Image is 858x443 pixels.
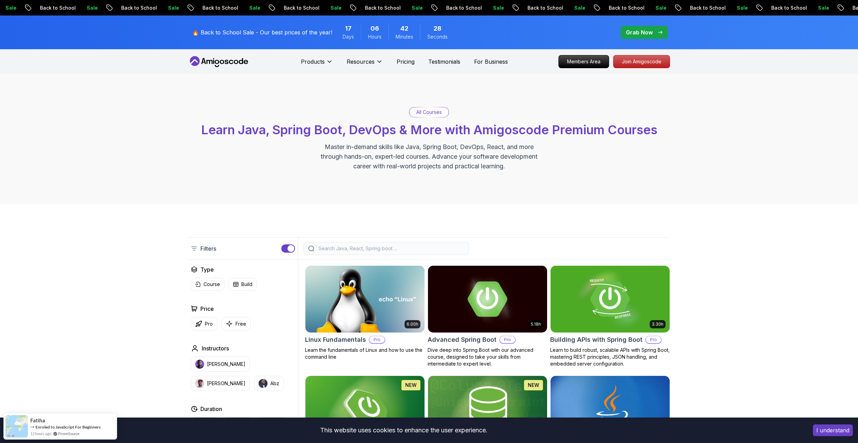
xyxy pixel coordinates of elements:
img: Advanced Spring Boot card [428,266,547,333]
img: Java for Beginners card [551,376,670,443]
a: For Business [474,57,508,66]
p: Sale [168,4,190,11]
p: Sale [493,4,515,11]
div: This website uses cookies to enhance the user experience. [5,423,803,438]
img: Linux Fundamentals card [305,266,425,333]
input: Search Java, React, Spring boot ... [317,245,464,252]
h2: Linux Fundamentals [305,335,366,345]
button: instructor img[PERSON_NAME] [191,357,250,372]
a: Testimonials [428,57,460,66]
button: Resources [347,57,383,71]
span: Learn Java, Spring Boot, DevOps & More with Amigoscode Premium Courses [201,122,657,137]
p: 🔥 Back to School Sale - Our best prices of the year! [192,28,332,36]
img: Spring Data JPA card [428,376,547,443]
h2: Type [200,265,214,274]
a: Building APIs with Spring Boot card3.30hBuilding APIs with Spring BootProLearn to build robust, s... [550,265,670,367]
p: Pro [646,336,661,343]
a: ProveSource [58,431,80,436]
span: 17 Days [345,24,352,33]
p: Dive deep into Spring Boot with our advanced course, designed to take your skills from intermedia... [428,347,547,367]
h2: Price [200,305,214,313]
p: Back to School [365,4,412,11]
a: Enroled to JavaScript For Beginners [35,424,101,430]
button: instructor img[PERSON_NAME] [191,376,250,391]
p: 6.00h [407,321,418,327]
span: 28 Seconds [433,24,441,33]
button: Pro [191,317,217,330]
h2: Building APIs with Spring Boot [550,335,642,345]
button: 0-1 Hour [191,417,219,430]
h2: Advanced Spring Boot [428,335,496,345]
a: Members Area [558,55,609,68]
span: -> [30,424,35,430]
span: 13 hours ago [30,431,51,436]
h2: Instructors [202,344,229,352]
span: Hours [368,33,381,40]
span: Minutes [396,33,413,40]
p: Filters [200,244,216,253]
p: All Courses [416,109,442,116]
img: provesource social proof notification image [6,415,28,437]
button: Products [301,57,333,71]
a: Pricing [397,57,415,66]
p: NEW [528,382,539,389]
button: Free [221,317,251,330]
a: Linux Fundamentals card6.00hLinux FundamentalsProLearn the fundamentals of Linux and how to use t... [305,265,425,360]
span: 6 Hours [370,24,379,33]
p: [PERSON_NAME] [207,361,245,368]
p: Sale [574,4,596,11]
p: Learn to build robust, scalable APIs with Spring Boot, mastering REST principles, JSON handling, ... [550,347,670,367]
p: NEW [405,382,417,389]
p: Sale [737,4,759,11]
p: Pro [205,320,213,327]
p: [PERSON_NAME] [207,380,245,387]
p: Learn the fundamentals of Linux and how to use the command line [305,347,425,360]
p: Back to School [771,4,818,11]
p: Back to School [121,4,168,11]
p: Members Area [559,55,609,68]
p: Pro [500,336,515,343]
p: Resources [347,57,375,66]
p: Back to School [690,4,737,11]
span: Days [343,33,354,40]
span: 42 Minutes [400,24,408,33]
p: Sale [6,4,28,11]
button: Course [191,278,224,291]
button: instructor imgAbz [254,376,284,391]
p: Course [203,281,220,288]
p: Sale [249,4,271,11]
p: Back to School [446,4,493,11]
p: Back to School [527,4,574,11]
span: Fatiha [30,418,45,423]
p: Sale [331,4,353,11]
button: 1-3 Hours [223,417,253,430]
p: Back to School [284,4,331,11]
img: Spring Boot for Beginners card [305,376,425,443]
p: Sale [818,4,840,11]
p: Products [301,57,325,66]
p: Sale [87,4,109,11]
p: Sale [656,4,678,11]
p: 3.30h [652,321,663,327]
img: instructor img [259,379,268,388]
p: Back to School [40,4,87,11]
img: instructor img [195,360,204,369]
p: Build [241,281,252,288]
a: Advanced Spring Boot card5.18hAdvanced Spring BootProDive deep into Spring Boot with our advanced... [428,265,547,367]
a: Join Amigoscode [613,55,670,68]
button: Build [229,278,257,291]
p: Abz [270,380,279,387]
p: Pro [369,336,385,343]
p: Free [236,320,246,327]
p: Back to School [202,4,249,11]
img: instructor img [195,379,204,388]
p: Sale [412,4,434,11]
p: Grab Now [626,28,653,36]
h2: Duration [200,405,222,413]
p: Master in-demand skills like Java, Spring Boot, DevOps, React, and more through hands-on, expert-... [313,142,545,171]
p: 5.18h [531,321,541,327]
